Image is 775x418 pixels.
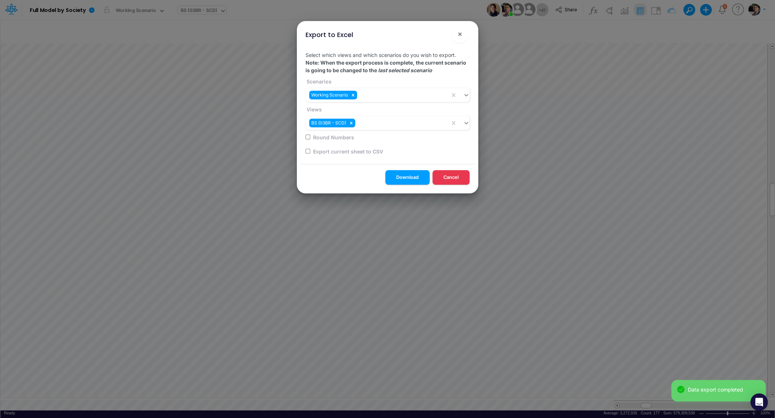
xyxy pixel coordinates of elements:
[306,60,466,73] strong: Note: When the export process is complete, the current scenario is going to be changed to the
[306,30,353,40] div: Export to Excel
[312,134,354,141] label: Round Numbers
[432,170,469,184] button: Cancel
[306,78,332,85] label: Scenarios
[451,25,468,43] button: Close
[309,91,349,99] div: Working Scenario
[385,170,430,184] button: Download
[306,106,322,113] label: Views
[688,386,760,393] div: Data export completed
[309,119,347,127] div: BS (03BR - SCD)
[458,29,462,38] span: ×
[300,45,475,164] div: Select which views and which scenarios do you wish to export.
[378,67,432,73] em: last selected scenario
[750,393,768,411] div: Open Intercom Messenger
[312,148,383,155] label: Export current sheet to CSV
